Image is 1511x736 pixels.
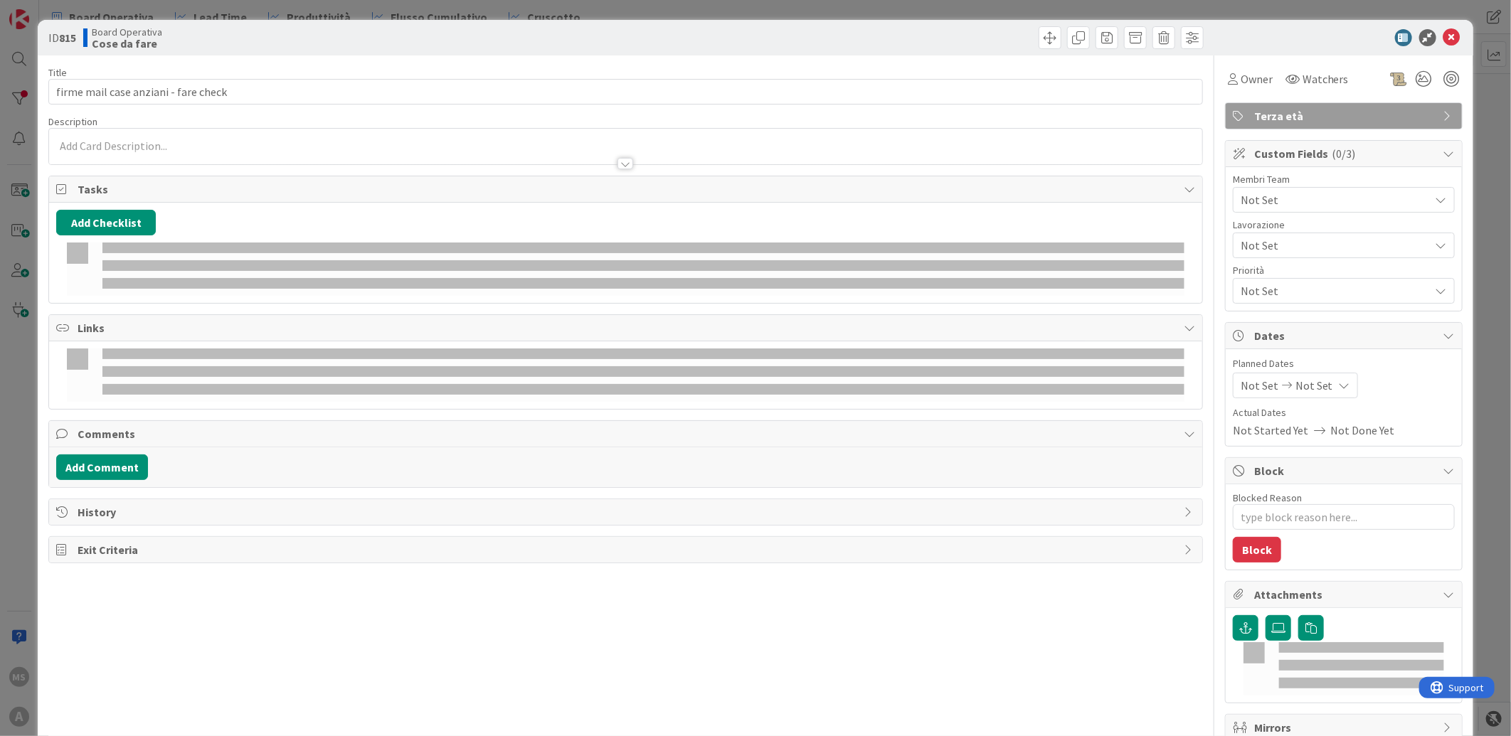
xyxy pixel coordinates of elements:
button: Add Checklist [56,210,156,235]
span: Not Set [1241,191,1430,208]
span: Not Started Yet [1233,422,1308,439]
span: Block [1254,462,1436,479]
label: Title [48,66,67,79]
span: Not Set [1295,377,1333,394]
span: Links [78,319,1177,336]
span: Attachments [1254,586,1436,603]
span: Custom Fields [1254,145,1436,162]
span: Planned Dates [1233,356,1455,371]
span: History [78,503,1177,521]
span: Not Set [1241,235,1423,255]
span: Not Set [1241,282,1430,299]
b: 815 [59,31,76,45]
span: Mirrors [1254,719,1436,736]
span: Not Done Yet [1331,422,1395,439]
div: Priorità [1233,265,1455,275]
span: Comments [78,425,1177,442]
div: Lavorazione [1233,220,1455,230]
div: Membri Team [1233,174,1455,184]
span: Dates [1254,327,1436,344]
span: ( 0/3 ) [1332,146,1356,161]
b: Cose da fare [92,38,162,49]
span: Support [30,2,65,19]
span: Exit Criteria [78,541,1177,558]
span: Description [48,115,97,128]
span: Terza età [1254,107,1436,124]
span: Owner [1241,70,1273,87]
span: Watchers [1303,70,1349,87]
label: Blocked Reason [1233,491,1302,504]
span: Tasks [78,181,1177,198]
button: Block [1233,537,1281,562]
span: Not Set [1241,377,1278,394]
span: Board Operativa [92,26,162,38]
button: Add Comment [56,454,148,480]
span: ID [48,29,76,46]
span: Actual Dates [1233,405,1455,420]
input: type card name here... [48,79,1203,105]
